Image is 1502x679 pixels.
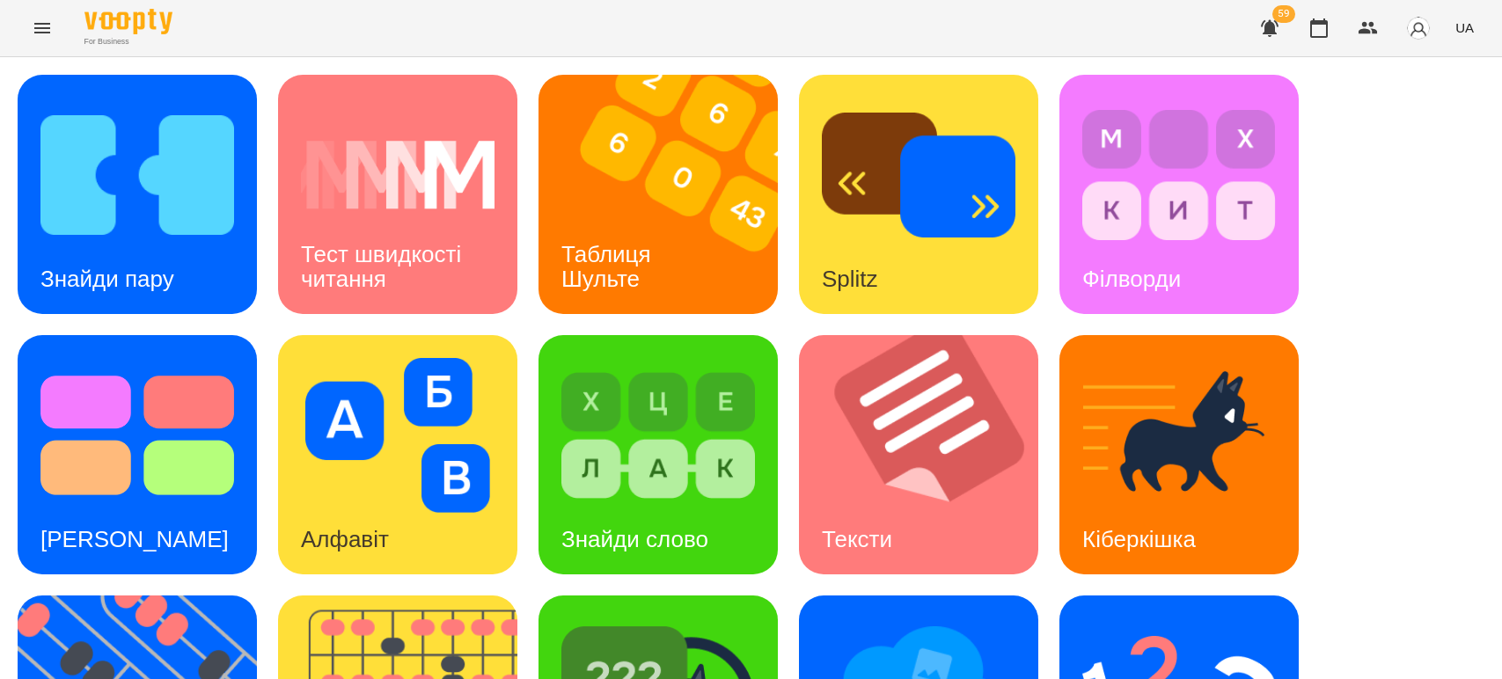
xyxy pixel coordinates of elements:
[799,335,1060,574] img: Тексти
[301,358,495,513] img: Алфавіт
[18,75,257,314] a: Знайди паруЗнайди пару
[21,7,63,49] button: Menu
[799,335,1038,574] a: ТекстиТексти
[1082,526,1196,552] h3: Кіберкішка
[40,358,234,513] img: Тест Струпа
[1448,11,1481,44] button: UA
[40,98,234,252] img: Знайди пару
[1059,335,1299,574] a: КіберкішкаКіберкішка
[84,36,172,47] span: For Business
[822,526,892,552] h3: Тексти
[40,266,174,292] h3: Знайди пару
[1059,75,1299,314] a: ФілвордиФілворди
[84,9,172,34] img: Voopty Logo
[40,526,229,552] h3: [PERSON_NAME]
[1082,266,1181,292] h3: Філворди
[301,241,467,291] h3: Тест швидкості читання
[561,241,657,291] h3: Таблиця Шульте
[1082,358,1276,513] img: Кіберкішка
[561,526,708,552] h3: Знайди слово
[1406,16,1431,40] img: avatar_s.png
[539,75,800,314] img: Таблиця Шульте
[1455,18,1474,37] span: UA
[539,335,778,574] a: Знайди словоЗнайди слово
[1082,98,1276,252] img: Філворди
[539,75,778,314] a: Таблиця ШультеТаблиця Шульте
[301,98,495,252] img: Тест швидкості читання
[301,526,389,552] h3: Алфавіт
[1272,5,1295,23] span: 59
[18,335,257,574] a: Тест Струпа[PERSON_NAME]
[822,98,1015,252] img: Splitz
[278,335,517,574] a: АлфавітАлфавіт
[561,358,755,513] img: Знайди слово
[822,266,878,292] h3: Splitz
[278,75,517,314] a: Тест швидкості читанняТест швидкості читання
[799,75,1038,314] a: SplitzSplitz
